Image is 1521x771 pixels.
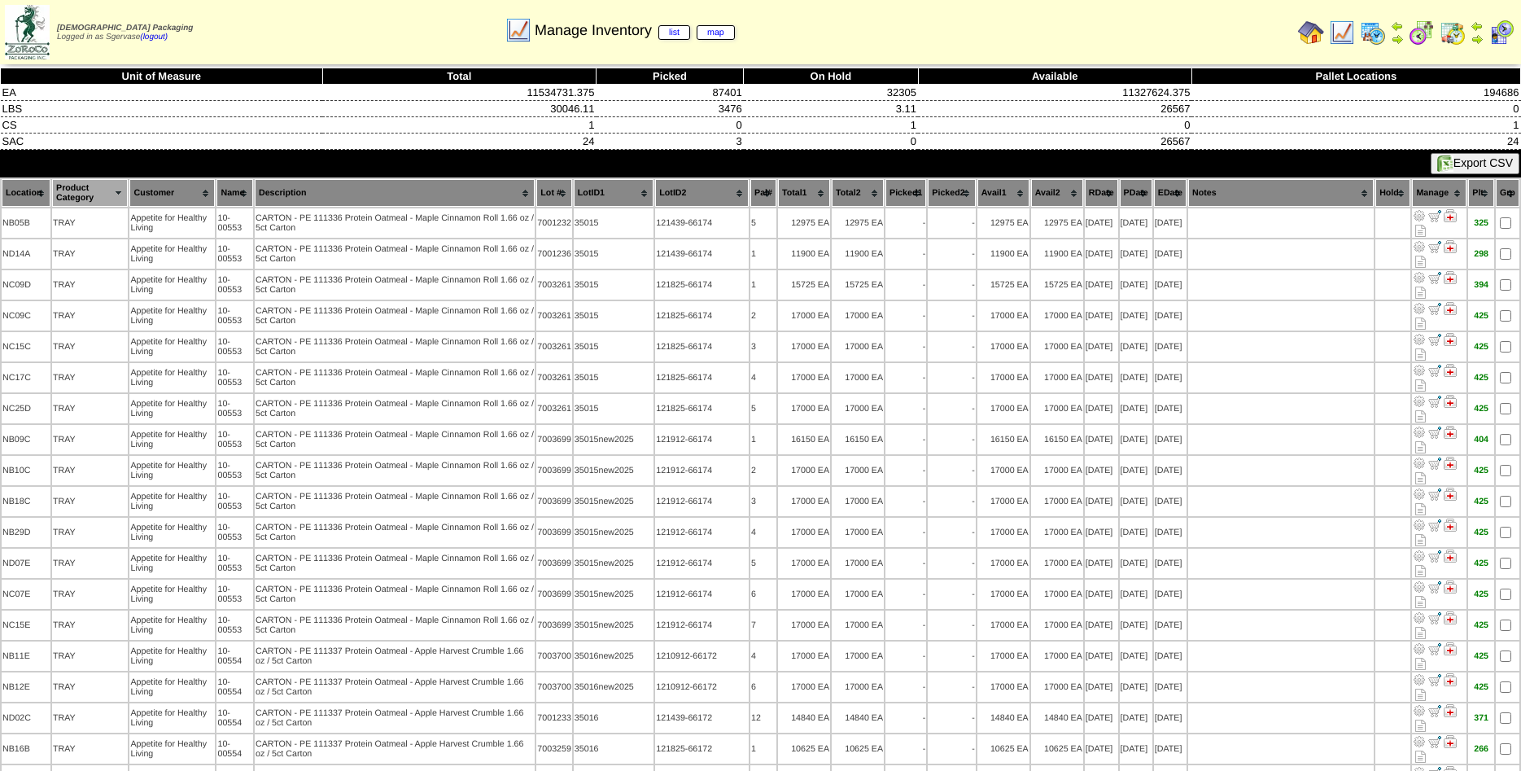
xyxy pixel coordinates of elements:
[1085,425,1118,454] td: [DATE]
[255,179,535,207] th: Description
[832,363,884,392] td: 17000 EA
[750,425,776,454] td: 1
[1471,33,1484,46] img: arrowright.gif
[597,85,744,101] td: 87401
[1428,364,1441,377] img: Move
[885,363,926,392] td: -
[1444,240,1457,253] img: Manage Hold
[977,208,1029,238] td: 12975 EA
[1154,332,1187,361] td: [DATE]
[535,22,735,39] span: Manage Inventory
[322,117,596,134] td: 1
[52,208,128,238] td: TRAY
[574,179,653,207] th: LotID1
[1415,441,1426,453] i: Note
[928,456,975,485] td: -
[1413,395,1426,408] img: Adjust
[2,394,50,423] td: NC25D
[655,332,749,361] td: 121825-66174
[2,270,50,300] td: NC09D
[597,101,744,117] td: 3476
[536,208,572,238] td: 7001232
[1428,209,1441,222] img: Move
[750,394,776,423] td: 5
[918,117,1191,134] td: 0
[778,363,830,392] td: 17000 EA
[536,456,572,485] td: 7003699
[1413,580,1426,594] img: Adjust
[778,270,830,300] td: 15725 EA
[744,134,918,150] td: 0
[1360,20,1386,46] img: calendarprod.gif
[5,5,50,59] img: zoroco-logo-small.webp
[928,270,975,300] td: -
[655,208,749,238] td: 121439-66174
[216,208,252,238] td: 10-00553
[778,332,830,361] td: 17000 EA
[1413,488,1426,501] img: Adjust
[885,179,926,207] th: Picked1
[536,301,572,331] td: 7003261
[1428,271,1441,284] img: Move
[1413,302,1426,315] img: Adjust
[977,239,1029,269] td: 11900 EA
[1120,179,1152,207] th: PDate
[1428,395,1441,408] img: Move
[1154,179,1187,207] th: EDate
[1444,704,1457,717] img: Manage Hold
[1428,519,1441,532] img: Move
[778,179,830,207] th: Total1
[129,270,215,300] td: Appetite for Healthy Living
[1469,218,1493,228] div: 325
[928,179,975,207] th: Picked2
[255,394,535,423] td: CARTON - PE 111336 Protein Oatmeal - Maple Cinnamon Roll 1.66 oz / 5ct Carton
[255,332,535,361] td: CARTON - PE 111336 Protein Oatmeal - Maple Cinnamon Roll 1.66 oz / 5ct Carton
[1031,208,1083,238] td: 12975 EA
[597,117,744,134] td: 0
[1120,425,1152,454] td: [DATE]
[1329,20,1355,46] img: line_graph.gif
[1,101,323,117] td: LBS
[216,179,252,207] th: Name
[977,394,1029,423] td: 17000 EA
[52,270,128,300] td: TRAY
[1085,301,1118,331] td: [DATE]
[536,239,572,269] td: 7001236
[1469,342,1493,352] div: 425
[1031,363,1083,392] td: 17000 EA
[1413,240,1426,253] img: Adjust
[832,301,884,331] td: 17000 EA
[255,239,535,269] td: CARTON - PE 111336 Protein Oatmeal - Maple Cinnamon Roll 1.66 oz / 5ct Carton
[750,332,776,361] td: 3
[1191,68,1520,85] th: Pallet Locations
[574,456,653,485] td: 35015new2025
[744,68,918,85] th: On Hold
[1444,550,1457,563] img: Manage Hold
[1031,394,1083,423] td: 17000 EA
[1120,363,1152,392] td: [DATE]
[778,239,830,269] td: 11900 EA
[1428,673,1441,686] img: Move
[1154,239,1187,269] td: [DATE]
[1120,270,1152,300] td: [DATE]
[574,270,653,300] td: 35015
[1031,425,1083,454] td: 16150 EA
[536,332,572,361] td: 7003261
[1428,611,1441,624] img: Move
[918,134,1191,150] td: 26567
[658,25,690,40] a: list
[1154,363,1187,392] td: [DATE]
[1188,179,1374,207] th: Notes
[744,101,918,117] td: 3.11
[322,101,596,117] td: 30046.11
[536,425,572,454] td: 7003699
[1031,239,1083,269] td: 11900 EA
[977,425,1029,454] td: 16150 EA
[2,179,50,207] th: Location
[1469,280,1493,290] div: 394
[1415,410,1426,423] i: Note
[918,101,1191,117] td: 26567
[255,270,535,300] td: CARTON - PE 111336 Protein Oatmeal - Maple Cinnamon Roll 1.66 oz / 5ct Carton
[655,239,749,269] td: 121439-66174
[1413,426,1426,439] img: Adjust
